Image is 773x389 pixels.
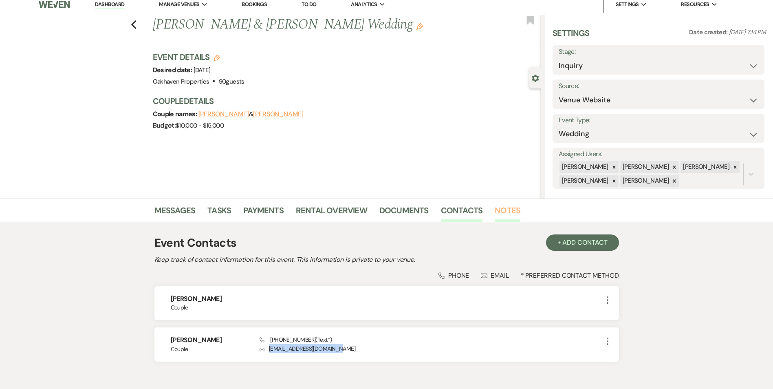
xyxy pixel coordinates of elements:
h3: Event Details [153,51,244,63]
p: [EMAIL_ADDRESS][DOMAIN_NAME] [260,344,602,353]
span: 90 guests [219,77,244,86]
button: [PERSON_NAME] [253,111,304,117]
span: Couple [171,345,250,354]
h6: [PERSON_NAME] [171,294,250,303]
button: + Add Contact [546,234,619,251]
span: Date created: [689,28,729,36]
span: Budget: [153,121,176,130]
div: [PERSON_NAME] [681,161,731,173]
span: Desired date: [153,66,194,74]
a: Payments [243,204,284,222]
a: Dashboard [95,1,124,9]
h1: [PERSON_NAME] & [PERSON_NAME] Wedding [153,15,460,35]
a: Contacts [441,204,483,222]
span: Oakhaven Properties [153,77,209,86]
button: Edit [416,22,423,30]
label: Assigned Users: [559,148,758,160]
h6: [PERSON_NAME] [171,336,250,345]
span: Analytics [351,0,377,9]
div: [PERSON_NAME] [559,175,610,187]
span: $10,000 - $15,000 [176,122,224,130]
label: Source: [559,80,758,92]
h2: Keep track of contact information for this event. This information is private to your venue. [154,255,619,265]
span: Manage Venues [159,0,199,9]
span: Resources [681,0,709,9]
a: Messages [154,204,196,222]
a: Rental Overview [296,204,367,222]
h3: Settings [553,27,590,45]
button: Close lead details [532,74,539,82]
div: Phone [438,271,469,280]
span: Couple [171,303,250,312]
a: Bookings [242,1,267,8]
div: Email [481,271,509,280]
div: [PERSON_NAME] [620,175,670,187]
a: Documents [379,204,429,222]
span: [DATE] [194,66,211,74]
button: [PERSON_NAME] [198,111,249,117]
a: To Do [302,1,317,8]
div: [PERSON_NAME] [559,161,610,173]
div: [PERSON_NAME] [620,161,670,173]
h3: Couple Details [153,95,533,107]
a: Notes [495,204,520,222]
label: Stage: [559,46,758,58]
span: [PHONE_NUMBER] (Text*) [260,336,332,343]
span: Settings [616,0,639,9]
h1: Event Contacts [154,234,237,252]
span: Couple names: [153,110,198,118]
a: Tasks [207,204,231,222]
label: Event Type: [559,115,758,126]
span: [DATE] 7:14 PM [729,28,766,36]
span: & [198,110,304,118]
div: * Preferred Contact Method [154,271,619,280]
